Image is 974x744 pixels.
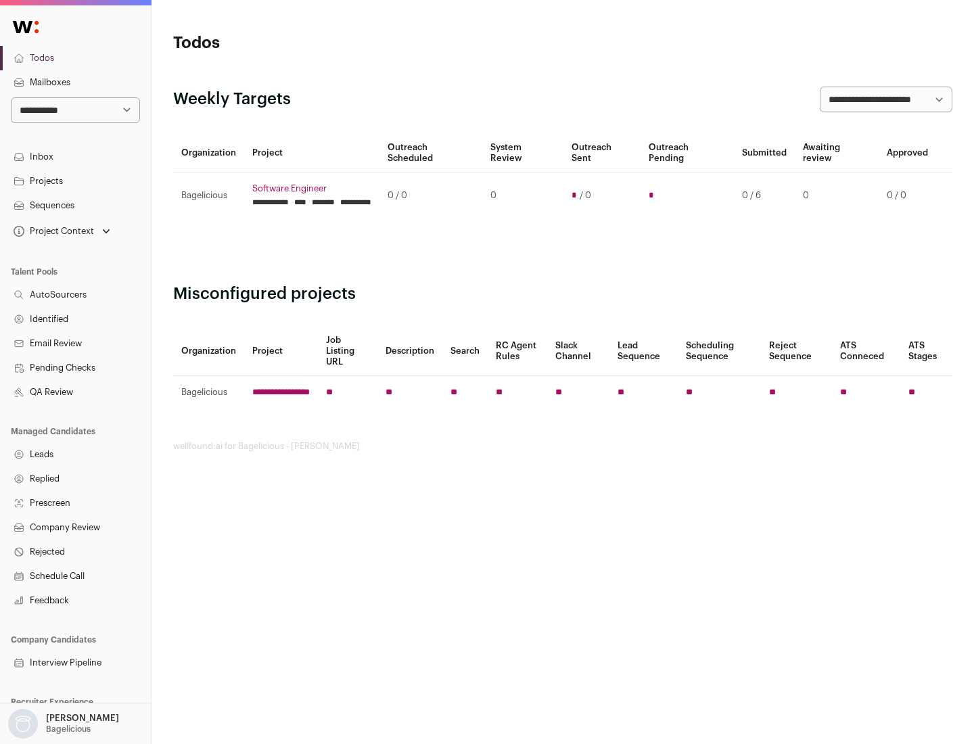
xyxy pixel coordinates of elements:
th: Project [244,134,379,172]
a: Software Engineer [252,183,371,194]
p: [PERSON_NAME] [46,713,119,724]
th: Job Listing URL [318,327,377,376]
span: / 0 [580,190,591,201]
th: Approved [879,134,936,172]
img: nopic.png [8,709,38,739]
h2: Weekly Targets [173,89,291,110]
th: Project [244,327,318,376]
button: Open dropdown [11,222,113,241]
th: Lead Sequence [609,327,678,376]
th: ATS Stages [900,327,952,376]
td: 0 [795,172,879,219]
th: Outreach Sent [563,134,641,172]
td: 0 / 6 [734,172,795,219]
th: Outreach Pending [641,134,733,172]
td: Bagelicious [173,376,244,409]
td: 0 [482,172,563,219]
th: Outreach Scheduled [379,134,482,172]
td: 0 / 0 [879,172,936,219]
button: Open dropdown [5,709,122,739]
img: Wellfound [5,14,46,41]
th: Scheduling Sequence [678,327,761,376]
h2: Misconfigured projects [173,283,952,305]
th: System Review [482,134,563,172]
th: Organization [173,327,244,376]
th: Reject Sequence [761,327,833,376]
th: Submitted [734,134,795,172]
td: 0 / 0 [379,172,482,219]
th: RC Agent Rules [488,327,547,376]
th: Slack Channel [547,327,609,376]
th: Awaiting review [795,134,879,172]
th: Description [377,327,442,376]
h1: Todos [173,32,433,54]
p: Bagelicious [46,724,91,735]
th: Search [442,327,488,376]
div: Project Context [11,226,94,237]
th: ATS Conneced [832,327,900,376]
th: Organization [173,134,244,172]
footer: wellfound:ai for Bagelicious - [PERSON_NAME] [173,441,952,452]
td: Bagelicious [173,172,244,219]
